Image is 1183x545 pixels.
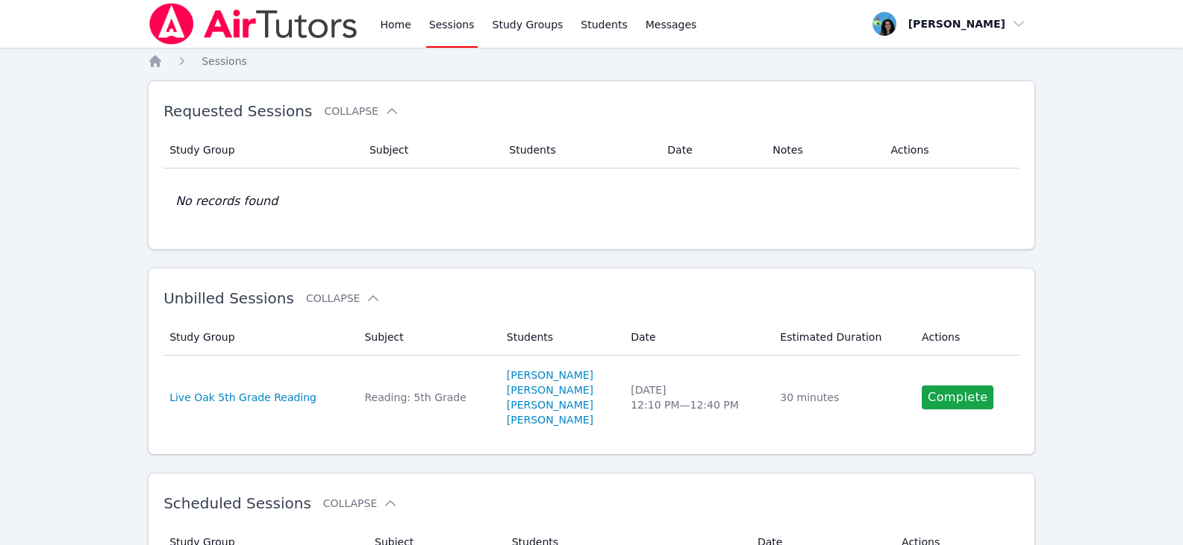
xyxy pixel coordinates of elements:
td: No records found [163,168,1020,234]
button: Collapse [324,104,399,119]
div: Reading: 5th Grade [364,390,488,405]
a: Sessions [202,54,247,69]
th: Study Group [163,132,360,168]
a: Live Oak 5th Grade Reading [169,390,316,405]
span: Sessions [202,55,247,67]
th: Estimated Duration [771,319,913,356]
th: Subject [360,132,500,168]
img: Air Tutors [148,3,359,45]
span: Scheduled Sessions [163,494,311,512]
th: Students [498,319,622,356]
span: Requested Sessions [163,102,312,120]
button: Collapse [323,496,398,511]
span: Messages [646,17,697,32]
th: Subject [355,319,497,356]
tr: Live Oak 5th Grade ReadingReading: 5th Grade[PERSON_NAME][PERSON_NAME][PERSON_NAME][PERSON_NAME][... [163,356,1020,439]
a: Complete [922,385,993,409]
th: Notes [764,132,881,168]
th: Students [500,132,658,168]
nav: Breadcrumb [148,54,1035,69]
th: Study Group [163,319,355,356]
div: 30 minutes [780,390,904,405]
a: [PERSON_NAME] [507,382,593,397]
button: Collapse [306,291,381,306]
th: Actions [881,132,1019,168]
th: Date [658,132,764,168]
th: Date [622,319,771,356]
a: [PERSON_NAME] [507,368,593,382]
th: Actions [913,319,1020,356]
a: [PERSON_NAME] [507,397,593,412]
span: Unbilled Sessions [163,289,294,307]
a: [PERSON_NAME] [507,412,593,427]
div: [DATE] 12:10 PM — 12:40 PM [631,382,762,412]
